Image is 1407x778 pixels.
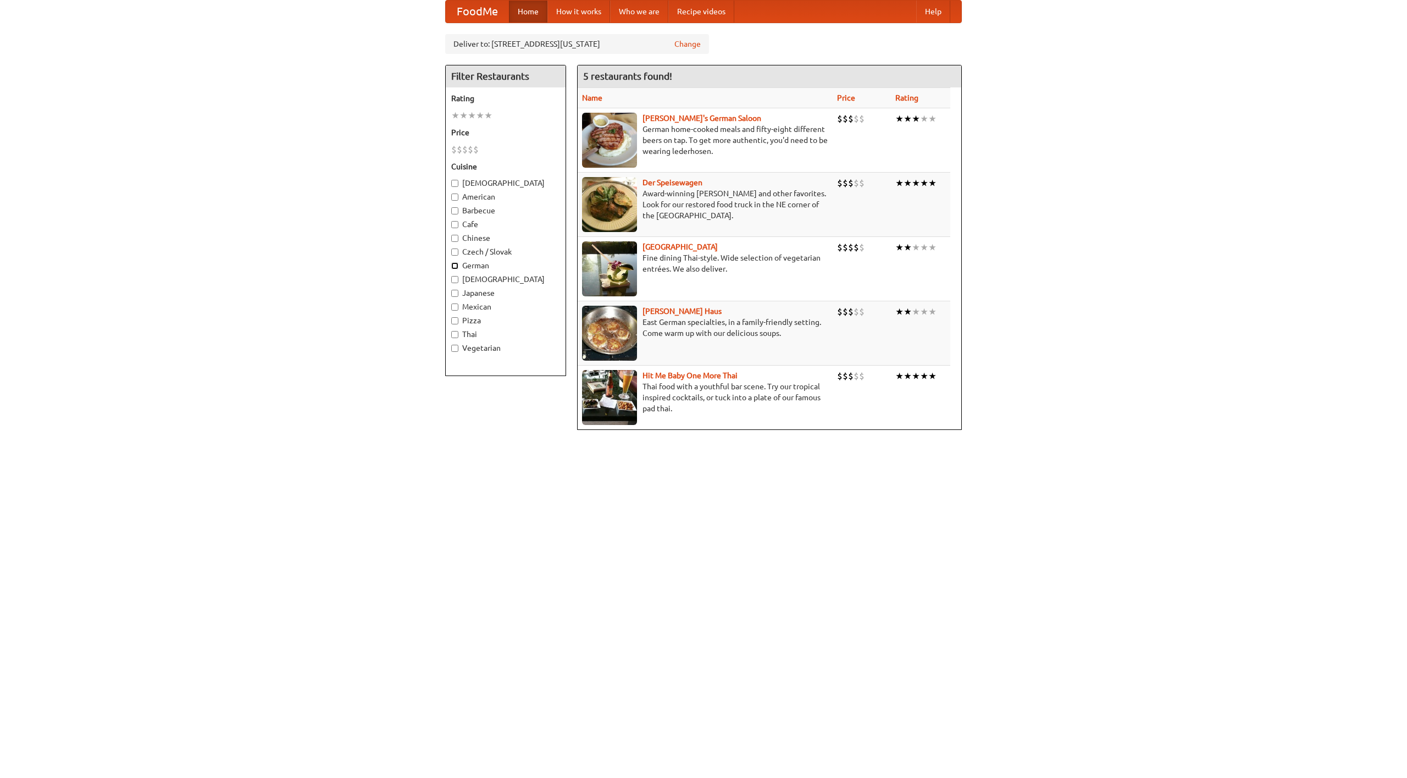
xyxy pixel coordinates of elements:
a: Recipe videos [668,1,734,23]
label: Barbecue [451,205,560,216]
li: $ [837,177,843,189]
label: Japanese [451,288,560,299]
li: $ [859,177,865,189]
li: ★ [920,306,928,318]
input: Barbecue [451,207,458,214]
input: American [451,194,458,201]
li: $ [848,306,854,318]
label: German [451,260,560,271]
li: ★ [920,241,928,253]
ng-pluralize: 5 restaurants found! [583,71,672,81]
li: $ [843,113,848,125]
li: ★ [895,241,904,253]
li: ★ [912,370,920,382]
li: $ [837,113,843,125]
input: [DEMOGRAPHIC_DATA] [451,276,458,283]
li: ★ [920,177,928,189]
li: ★ [920,113,928,125]
a: Rating [895,93,918,102]
li: $ [854,370,859,382]
li: ★ [928,113,937,125]
li: $ [451,144,457,156]
li: ★ [484,109,492,122]
li: $ [843,306,848,318]
a: Change [674,38,701,49]
input: German [451,262,458,269]
li: ★ [904,306,912,318]
li: $ [859,241,865,253]
a: Home [509,1,547,23]
input: Vegetarian [451,345,458,352]
label: [DEMOGRAPHIC_DATA] [451,178,560,189]
a: [PERSON_NAME]'s German Saloon [642,114,761,123]
input: Mexican [451,304,458,311]
li: ★ [904,113,912,125]
label: Cafe [451,219,560,230]
a: Who we are [610,1,668,23]
li: $ [473,144,479,156]
li: ★ [912,306,920,318]
a: Price [837,93,855,102]
p: Award-winning [PERSON_NAME] and other favorites. Look for our restored food truck in the NE corne... [582,188,828,221]
input: Cafe [451,221,458,228]
p: Fine dining Thai-style. Wide selection of vegetarian entrées. We also deliver. [582,252,828,274]
li: ★ [904,241,912,253]
li: $ [854,177,859,189]
a: FoodMe [446,1,509,23]
li: ★ [920,370,928,382]
li: ★ [928,306,937,318]
li: $ [854,113,859,125]
label: American [451,191,560,202]
li: ★ [468,109,476,122]
label: [DEMOGRAPHIC_DATA] [451,274,560,285]
li: ★ [912,241,920,253]
li: ★ [451,109,459,122]
input: [DEMOGRAPHIC_DATA] [451,180,458,187]
li: $ [837,241,843,253]
li: $ [457,144,462,156]
div: Deliver to: [STREET_ADDRESS][US_STATE] [445,34,709,54]
li: $ [468,144,473,156]
li: $ [848,177,854,189]
li: $ [462,144,468,156]
label: Pizza [451,315,560,326]
img: kohlhaus.jpg [582,306,637,361]
p: German home-cooked meals and fifty-eight different beers on tap. To get more authentic, you'd nee... [582,124,828,157]
img: satay.jpg [582,241,637,296]
a: [PERSON_NAME] Haus [642,307,722,316]
li: ★ [928,370,937,382]
li: ★ [459,109,468,122]
label: Mexican [451,301,560,312]
a: Hit Me Baby One More Thai [642,371,738,380]
a: How it works [547,1,610,23]
li: ★ [928,241,937,253]
li: ★ [895,306,904,318]
li: $ [837,370,843,382]
li: $ [854,241,859,253]
li: $ [859,370,865,382]
a: [GEOGRAPHIC_DATA] [642,242,718,251]
label: Thai [451,329,560,340]
p: Thai food with a youthful bar scene. Try our tropical inspired cocktails, or tuck into a plate of... [582,381,828,414]
label: Vegetarian [451,343,560,354]
li: $ [848,241,854,253]
input: Japanese [451,290,458,297]
li: $ [843,177,848,189]
img: esthers.jpg [582,113,637,168]
a: Der Speisewagen [642,178,702,187]
a: Name [582,93,602,102]
li: ★ [928,177,937,189]
img: speisewagen.jpg [582,177,637,232]
li: $ [859,113,865,125]
input: Pizza [451,317,458,324]
h4: Filter Restaurants [446,65,566,87]
label: Czech / Slovak [451,246,560,257]
li: ★ [912,177,920,189]
p: East German specialties, in a family-friendly setting. Come warm up with our delicious soups. [582,317,828,339]
h5: Price [451,127,560,138]
li: $ [848,113,854,125]
li: $ [843,241,848,253]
